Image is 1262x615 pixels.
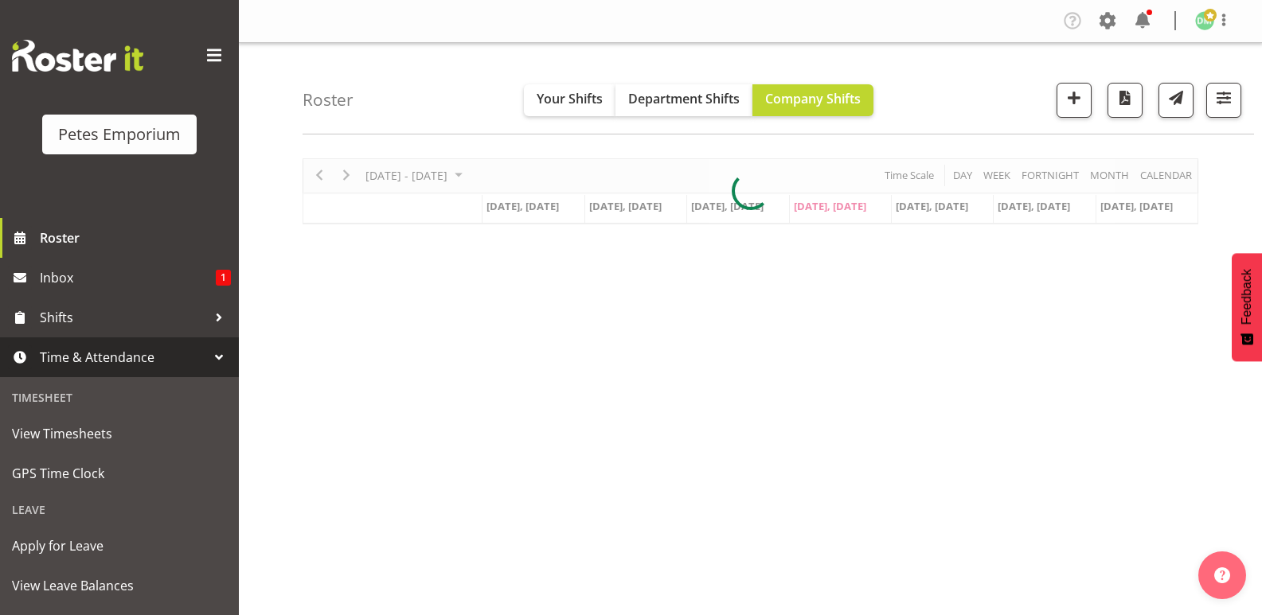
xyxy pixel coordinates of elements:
[4,414,235,453] a: View Timesheets
[765,90,861,107] span: Company Shifts
[58,123,181,146] div: Petes Emporium
[537,90,603,107] span: Your Shifts
[4,381,235,414] div: Timesheet
[1108,83,1143,118] button: Download a PDF of the roster according to the set date range.
[752,84,873,116] button: Company Shifts
[40,226,231,250] span: Roster
[1214,567,1230,583] img: help-xxl-2.png
[524,84,615,116] button: Your Shifts
[12,461,227,485] span: GPS Time Clock
[40,266,216,290] span: Inbox
[1240,269,1254,325] span: Feedback
[40,345,207,369] span: Time & Attendance
[12,40,143,72] img: Rosterit website logo
[1195,11,1214,30] img: david-mcauley697.jpg
[1057,83,1092,118] button: Add a new shift
[303,91,354,109] h4: Roster
[4,493,235,526] div: Leave
[4,526,235,566] a: Apply for Leave
[4,453,235,493] a: GPS Time Clock
[628,90,740,107] span: Department Shifts
[12,422,227,446] span: View Timesheets
[615,84,752,116] button: Department Shifts
[12,574,227,597] span: View Leave Balances
[1232,253,1262,361] button: Feedback - Show survey
[1158,83,1194,118] button: Send a list of all shifts for the selected filtered period to all rostered employees.
[4,566,235,605] a: View Leave Balances
[216,270,231,286] span: 1
[1206,83,1241,118] button: Filter Shifts
[40,306,207,329] span: Shifts
[12,534,227,558] span: Apply for Leave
